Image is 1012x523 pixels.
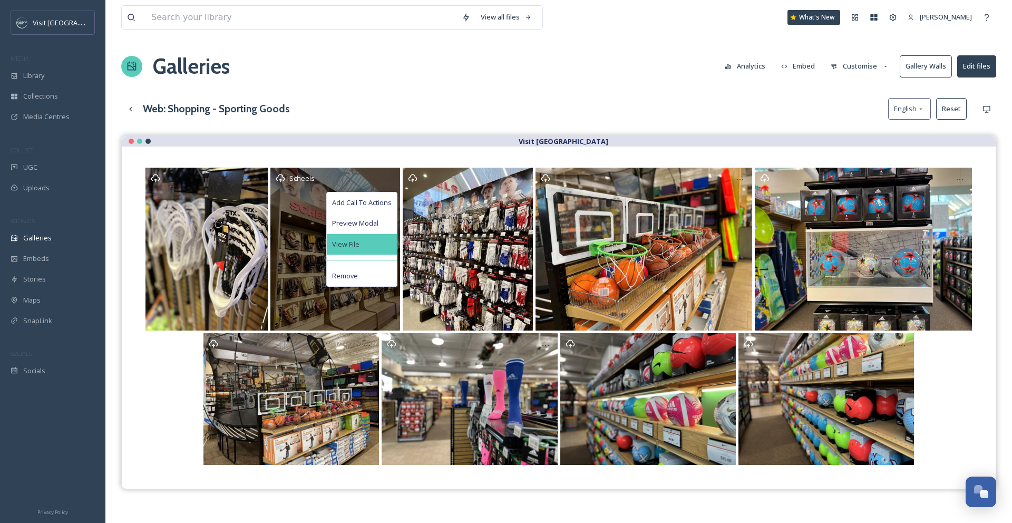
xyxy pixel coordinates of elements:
[23,274,46,284] span: Stories
[11,146,33,154] span: COLLECT
[332,271,358,281] span: Remove
[11,217,35,225] span: WIDGETS
[966,477,996,507] button: Open Chat
[37,505,68,518] a: Privacy Policy
[11,54,29,62] span: MEDIA
[936,98,967,120] button: Reset
[23,295,41,305] span: Maps
[17,17,27,28] img: c3es6xdrejuflcaqpovn.png
[332,198,392,208] span: Add Call To Actions
[11,350,32,357] span: SOCIALS
[143,101,290,117] h3: Web: Shopping - Sporting Goods
[719,56,776,76] a: Analytics
[519,137,608,146] strong: Visit [GEOGRAPHIC_DATA]
[146,6,456,29] input: Search your library
[894,104,917,114] span: English
[23,162,37,172] span: UGC
[37,509,68,516] span: Privacy Policy
[332,239,359,249] span: View File
[825,56,894,76] button: Customise
[719,56,771,76] button: Analytics
[23,254,49,264] span: Embeds
[920,12,972,22] span: [PERSON_NAME]
[23,71,44,81] span: Library
[269,168,402,330] a: ScheelsAdd Call To ActionsPreview ModalView FileRemove
[475,7,537,27] a: View all files
[787,10,840,25] a: What's New
[902,7,977,27] a: [PERSON_NAME]
[33,17,114,27] span: Visit [GEOGRAPHIC_DATA]
[957,55,996,77] button: Edit files
[23,112,70,122] span: Media Centres
[23,316,52,326] span: SnapLink
[23,233,52,243] span: Galleries
[23,183,50,193] span: Uploads
[23,366,45,376] span: Socials
[900,55,952,77] button: Gallery Walls
[23,91,58,101] span: Collections
[776,56,821,76] button: Embed
[332,218,378,228] span: Preview Modal
[289,173,315,183] span: Scheels
[153,51,230,82] a: Galleries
